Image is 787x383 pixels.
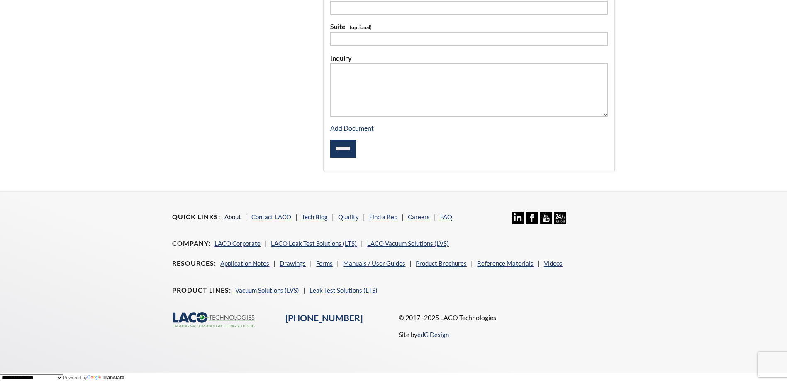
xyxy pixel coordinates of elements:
a: Leak Test Solutions (LTS) [309,286,378,294]
label: Inquiry [330,53,608,63]
p: Site by [399,330,449,339]
a: LACO Vacuum Solutions (LVS) [367,240,449,247]
a: edG Design [417,331,449,338]
a: About [224,213,241,221]
a: Drawings [280,259,306,267]
a: Forms [316,259,333,267]
a: Quality [338,213,359,221]
a: Find a Rep [369,213,397,221]
img: Google Translate [87,375,102,381]
img: 24/7 Support Icon [554,212,566,224]
a: Manuals / User Guides [343,259,405,267]
h4: Quick Links [172,213,220,221]
a: Translate [87,375,124,381]
a: Careers [408,213,430,221]
a: Add Document [330,124,374,132]
p: © 2017 -2025 LACO Technologies [399,312,615,323]
a: Contact LACO [251,213,291,221]
a: LACO Leak Test Solutions (LTS) [271,240,357,247]
a: [PHONE_NUMBER] [285,313,363,323]
h4: Product Lines [172,286,231,295]
h4: Resources [172,259,216,268]
a: Tech Blog [302,213,328,221]
a: 24/7 Support [554,218,566,225]
a: Videos [544,259,563,267]
a: Reference Materials [477,259,534,267]
label: Suite [330,21,608,32]
h4: Company [172,239,210,248]
a: Vacuum Solutions (LVS) [235,286,299,294]
a: FAQ [440,213,452,221]
a: Application Notes [220,259,269,267]
a: LACO Corporate [214,240,261,247]
a: Product Brochures [416,259,467,267]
